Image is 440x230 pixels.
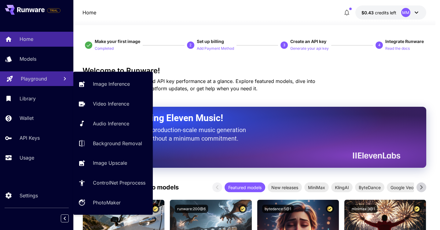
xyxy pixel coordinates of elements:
[82,9,96,16] nav: breadcrumb
[93,80,130,88] p: Image Inference
[20,192,38,199] p: Settings
[93,100,129,107] p: Video Inference
[262,205,294,213] button: bytedance:5@1
[93,159,127,167] p: Image Upscale
[20,134,40,142] p: API Keys
[151,205,159,213] button: Certified Model – Vetted for best performance and includes a commercial license.
[21,75,47,82] p: Playground
[385,39,424,44] span: Integrate Runware
[95,46,114,52] p: Completed
[413,205,421,213] button: Certified Model – Vetted for best performance and includes a commercial license.
[93,140,142,147] p: Background Removal
[20,114,34,122] p: Wallet
[93,179,145,186] p: ControlNet Preprocess
[375,10,396,15] span: credits left
[73,175,153,190] a: ControlNet Preprocess
[82,78,315,92] span: Check out your usage stats and API key performance at a glance. Explore featured models, dive int...
[73,77,153,92] a: Image Inference
[73,195,153,210] a: PhotoMaker
[355,184,384,191] span: ByteDance
[20,35,33,43] p: Home
[331,184,353,191] span: KlingAI
[95,39,140,44] span: Make your first image
[268,184,302,191] span: New releases
[355,5,426,20] button: $0.43196
[189,42,192,48] p: 2
[20,154,34,161] p: Usage
[326,205,334,213] button: Certified Model – Vetted for best performance and includes a commercial license.
[349,205,377,213] button: minimax:3@1
[20,95,36,102] p: Library
[197,39,224,44] span: Set up billing
[283,42,285,48] p: 3
[361,9,396,16] div: $0.43196
[73,156,153,171] a: Image Upscale
[73,136,153,151] a: Background Removal
[82,66,427,75] h3: Welcome to Runware!
[290,46,329,52] p: Generate your api key
[239,205,247,213] button: Certified Model – Vetted for best performance and includes a commercial license.
[98,126,251,143] p: The only way to get production-scale music generation from Eleven Labs without a minimum commitment.
[61,214,69,222] button: Collapse sidebar
[98,112,396,124] h2: Now Supporting Eleven Music!
[73,96,153,111] a: Video Inference
[82,9,96,16] p: Home
[175,205,208,213] button: runware:200@6
[290,39,326,44] span: Create an API key
[20,55,36,63] p: Models
[225,184,265,191] span: Featured models
[401,8,410,17] div: MM
[361,10,375,15] span: $0.43
[378,42,380,48] p: 4
[304,184,329,191] span: MiniMax
[93,199,121,206] p: PhotoMaker
[387,184,417,191] span: Google Veo
[385,46,410,52] p: Read the docs
[47,7,61,14] span: Add your payment card to enable full platform functionality.
[65,213,73,224] div: Collapse sidebar
[197,46,234,52] p: Add Payment Method
[73,116,153,131] a: Audio Inference
[47,8,60,13] span: TRIAL
[93,120,129,127] p: Audio Inference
